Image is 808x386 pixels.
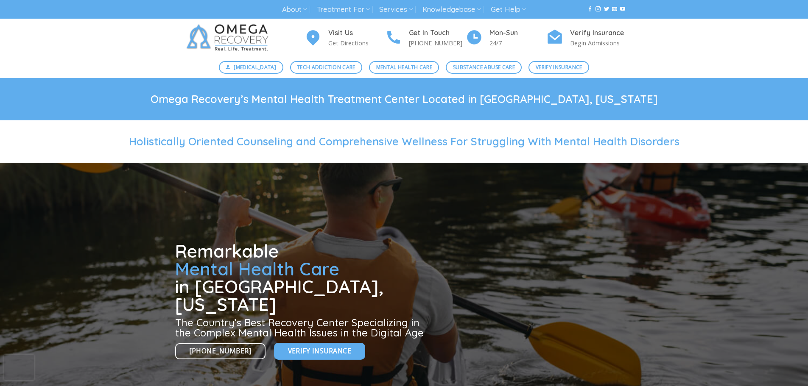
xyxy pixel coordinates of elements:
[328,38,385,48] p: Get Directions
[328,28,385,39] h4: Visit Us
[317,2,370,17] a: Treatment For
[422,2,481,17] a: Knowledgebase
[219,61,283,74] a: [MEDICAL_DATA]
[570,28,627,39] h4: Verify Insurance
[536,63,582,71] span: Verify Insurance
[376,63,432,71] span: Mental Health Care
[587,6,593,12] a: Follow on Facebook
[453,63,515,71] span: Substance Abuse Care
[604,6,609,12] a: Follow on Twitter
[409,38,466,48] p: [PHONE_NUMBER]
[288,346,351,356] span: Verify Insurance
[175,258,339,280] span: Mental Health Care
[570,38,627,48] p: Begin Admissions
[546,28,627,48] a: Verify Insurance Begin Admissions
[234,63,276,71] span: [MEDICAL_DATA]
[175,343,266,360] a: [PHONE_NUMBER]
[274,343,365,359] a: Verify Insurance
[175,242,427,314] h1: Remarkable in [GEOGRAPHIC_DATA], [US_STATE]
[620,6,625,12] a: Follow on YouTube
[409,28,466,39] h4: Get In Touch
[297,63,355,71] span: Tech Addiction Care
[4,355,34,380] iframe: reCAPTCHA
[491,2,526,17] a: Get Help
[612,6,617,12] a: Send us an email
[489,28,546,39] h4: Mon-Sun
[290,61,363,74] a: Tech Addiction Care
[190,346,252,356] span: [PHONE_NUMBER]
[596,6,601,12] a: Follow on Instagram
[379,2,413,17] a: Services
[305,28,385,48] a: Visit Us Get Directions
[369,61,439,74] a: Mental Health Care
[129,135,679,148] span: Holistically Oriented Counseling and Comprehensive Wellness For Struggling With Mental Health Dis...
[385,28,466,48] a: Get In Touch [PHONE_NUMBER]
[528,61,589,74] a: Verify Insurance
[182,19,277,57] img: Omega Recovery
[282,2,307,17] a: About
[446,61,522,74] a: Substance Abuse Care
[489,38,546,48] p: 24/7
[175,317,427,338] h3: The Country’s Best Recovery Center Specializing in the Complex Mental Health Issues in the Digita...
